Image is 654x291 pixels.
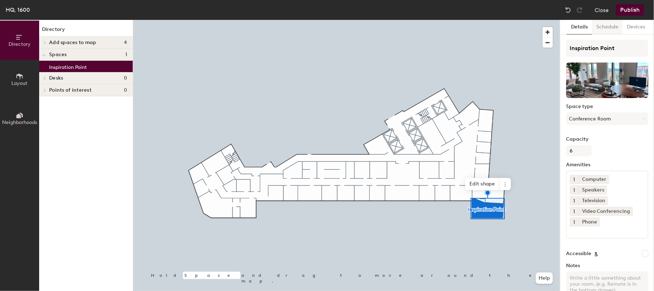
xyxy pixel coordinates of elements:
span: Points of interest [49,87,91,93]
span: Edit shape [465,178,499,190]
button: Close [595,4,609,16]
div: Phone [579,217,600,227]
label: Amenities [566,162,648,168]
img: Undo [565,6,572,14]
span: 1 [574,197,575,205]
p: Inspiration Point [49,62,87,70]
button: 1 [570,175,579,184]
span: 1 [574,187,575,194]
div: HQ, 1600 [6,5,30,14]
span: Layout [12,80,28,86]
label: Capacity [566,136,648,142]
span: 1 [574,176,575,183]
label: Notes [566,263,648,269]
span: Directory [9,41,31,47]
h1: Directory [39,26,133,37]
span: Desks [49,75,63,81]
span: 1 [574,208,575,215]
span: 0 [124,87,127,93]
button: 1 [570,207,579,216]
label: Accessible [566,251,591,257]
button: Conference Room [566,112,648,125]
div: Computer [579,175,609,184]
div: Speakers [579,185,607,195]
button: 1 [570,217,579,227]
span: 1 [574,219,575,226]
div: Television [579,196,608,205]
label: Space type [566,104,648,109]
span: 1 [125,52,127,58]
button: Help [536,273,553,284]
span: Neighborhoods [2,119,37,125]
span: 4 [124,40,127,45]
span: Spaces [49,52,67,58]
button: Schedule [592,20,623,34]
img: The space named Inspiration Point [566,63,648,98]
button: Details [567,20,592,34]
button: Publish [616,4,644,16]
img: Redo [576,6,583,14]
span: Add spaces to map [49,40,96,45]
button: Devices [623,20,649,34]
button: 1 [570,185,579,195]
div: Video Conferencing [579,207,633,216]
button: 1 [570,196,579,205]
span: 0 [124,75,127,81]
